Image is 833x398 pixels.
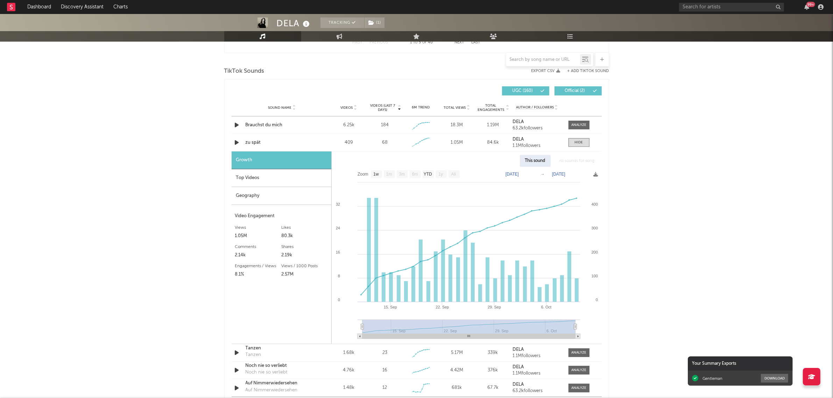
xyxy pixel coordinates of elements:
text: → [541,172,545,177]
div: 8.1% [235,270,282,279]
div: 1.05M [235,232,282,240]
span: Total Engagements [476,104,505,112]
button: Last [472,41,481,44]
span: Videos [341,106,353,110]
a: Brauchst du mich [246,122,319,129]
div: 2.19k [281,251,328,260]
div: 4.42M [440,367,473,374]
a: zu spät [246,139,319,146]
div: 184 [381,122,389,129]
text: 6. Oct [541,305,551,309]
a: Auf Nimmerwiedersehen [246,380,319,387]
div: 84.6k [476,139,509,146]
div: All sounds for song [554,155,600,167]
div: 1.1M followers [513,354,561,358]
div: Geography [232,187,331,205]
div: 2.14k [235,251,282,260]
button: + Add TikTok Sound [560,69,609,73]
div: 80.3k [281,232,328,240]
span: Sound Name [268,106,292,110]
text: [DATE] [552,172,565,177]
div: 4.76k [333,367,365,374]
button: 99+ [804,4,809,10]
span: Official ( 2 ) [559,89,591,93]
div: 681k [440,384,473,391]
div: 6M Trend [404,105,437,110]
div: Your Summary Exports [688,356,793,371]
button: UGC(160) [502,86,549,95]
strong: DELA [513,137,524,142]
div: 1.19M [476,122,509,129]
div: 12 [382,384,387,391]
text: 16 [336,250,340,254]
div: 68 [382,139,388,146]
text: 200 [591,250,598,254]
div: 16 [382,367,387,374]
input: Search by song name or URL [506,57,580,63]
a: DELA [513,347,561,352]
div: 67.7k [476,384,509,391]
text: 1m [386,172,392,177]
text: 6m [412,172,418,177]
text: 0 [595,298,598,302]
div: Likes [281,223,328,232]
text: 29. Sep [488,305,501,309]
text: 300 [591,226,598,230]
text: 1y [438,172,443,177]
div: 1 5 40 [402,38,441,47]
button: Official(2) [555,86,602,95]
span: of [422,41,426,44]
text: 32 [336,202,340,206]
div: 2.57M [281,270,328,279]
button: Download [761,374,788,383]
a: Tanzen [246,345,319,352]
div: 339k [476,349,509,356]
div: 63.2k followers [513,126,561,131]
strong: DELA [513,120,524,124]
button: (1) [365,17,384,28]
input: Search for artists [679,3,784,12]
div: 1.1M followers [513,143,561,148]
text: 15. Sep [383,305,397,309]
div: Video Engagement [235,212,328,220]
div: 1.1M followers [513,371,561,376]
div: 18.3M [440,122,473,129]
span: Total Views [444,106,466,110]
text: 400 [591,202,598,206]
div: 5.17M [440,349,473,356]
div: This sound [520,155,551,167]
div: 1.68k [333,349,365,356]
div: Gentleman [703,376,722,381]
button: + Add TikTok Sound [567,69,609,73]
text: 22. Sep [436,305,449,309]
text: [DATE] [506,172,519,177]
div: 1.48k [333,384,365,391]
div: Comments [235,243,282,251]
div: 99 + [806,2,815,7]
div: Growth [232,151,331,169]
text: 1w [373,172,379,177]
a: DELA [513,120,561,125]
button: Tracking [320,17,364,28]
a: Noch nie so verliebt [246,362,319,369]
a: DELA [513,365,561,370]
div: 409 [333,139,365,146]
div: Views [235,223,282,232]
a: DELA [513,382,561,387]
div: 1.05M [440,139,473,146]
button: Export CSV [531,69,560,73]
text: 0 [338,298,340,302]
a: DELA [513,137,561,142]
div: Top Videos [232,169,331,187]
span: to [413,41,417,44]
span: UGC ( 160 ) [507,89,539,93]
div: Tanzen [246,351,261,358]
div: 376k [476,367,509,374]
div: 6.25k [333,122,365,129]
text: 24 [336,226,340,230]
div: Views / 1000 Posts [281,262,328,270]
